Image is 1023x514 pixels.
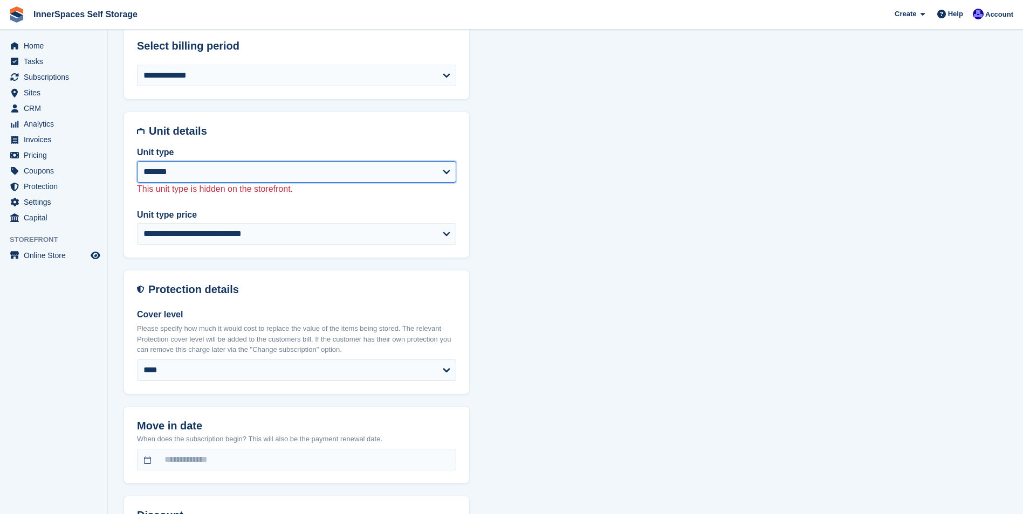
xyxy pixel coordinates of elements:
span: Create [895,9,916,19]
p: This unit type is hidden on the storefront. [137,183,456,196]
label: Unit type price [137,209,456,221]
h2: Unit details [149,125,456,137]
span: Invoices [24,132,88,147]
a: menu [5,210,102,225]
span: Protection [24,179,88,194]
span: Sites [24,85,88,100]
span: Tasks [24,54,88,69]
a: InnerSpaces Self Storage [29,5,142,23]
span: Home [24,38,88,53]
span: Subscriptions [24,70,88,85]
h2: Select billing period [137,40,456,52]
a: menu [5,70,102,85]
img: stora-icon-8386f47178a22dfd0bd8f6a31ec36ba5ce8667c1dd55bd0f319d3a0aa187defe.svg [9,6,25,23]
span: Analytics [24,116,88,131]
p: When does the subscription begin? This will also be the payment renewal date. [137,434,456,444]
span: Help [948,9,963,19]
a: menu [5,54,102,69]
a: menu [5,85,102,100]
img: Russell Harding [973,9,984,19]
span: Online Store [24,248,88,263]
span: Storefront [10,234,107,245]
span: Coupons [24,163,88,178]
a: menu [5,179,102,194]
label: Unit type [137,146,456,159]
span: CRM [24,101,88,116]
a: Preview store [89,249,102,262]
a: menu [5,163,102,178]
span: Account [985,9,1013,20]
span: Pricing [24,148,88,163]
p: Please specify how much it would cost to replace the value of the items being stored. The relevan... [137,323,456,355]
a: menu [5,38,102,53]
a: menu [5,116,102,131]
img: insurance-details-icon-731ffda60807649b61249b889ba3c5e2b5c27d34e2e1fb37a309f0fde93ff34a.svg [137,283,144,296]
span: Settings [24,195,88,210]
span: Capital [24,210,88,225]
img: unit-details-icon-595b0c5c156355b767ba7b61e002efae458ec76ed5ec05730b8e856ff9ea34a9.svg [137,125,145,137]
a: menu [5,148,102,163]
label: Cover level [137,308,456,321]
h2: Move in date [137,420,456,432]
a: menu [5,195,102,210]
h2: Protection details [148,283,456,296]
a: menu [5,101,102,116]
a: menu [5,248,102,263]
a: menu [5,132,102,147]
